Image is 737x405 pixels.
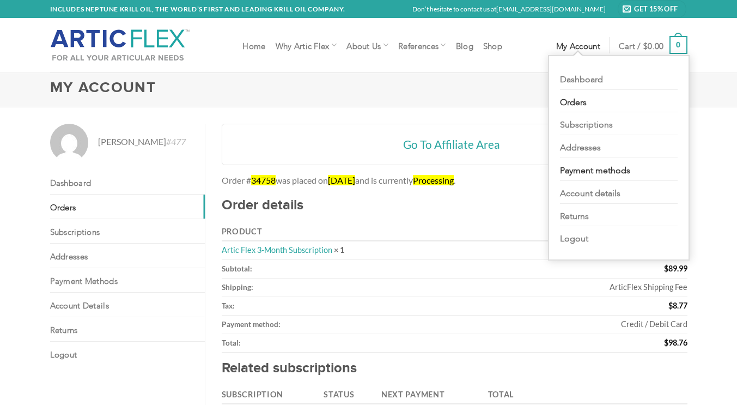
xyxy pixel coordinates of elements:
[496,5,606,13] a: [EMAIL_ADDRESS][DOMAIN_NAME]
[50,268,205,292] a: Payment methods
[222,279,504,297] th: Shipping:
[619,41,664,50] span: Cart /
[222,361,687,379] h2: Related subscriptions
[381,390,445,399] span: Next payment
[634,3,681,14] span: Get 15% Off
[50,170,205,194] a: Dashboard
[334,245,344,255] strong: × 1
[560,112,678,135] a: Subscriptions
[398,34,446,56] a: References
[242,35,265,55] a: Home
[50,317,205,341] a: Returns
[50,219,205,243] a: Subscriptions
[664,264,687,273] span: 89.99
[222,198,687,216] h2: Order details
[50,293,205,317] a: Account details
[560,67,678,90] a: Dashboard
[664,338,687,347] span: 98.76
[276,34,337,56] a: Why Artic Flex
[222,223,504,241] th: Product
[222,316,504,334] th: Payment method:
[456,35,473,55] a: Blog
[222,334,504,353] th: Total:
[222,173,687,188] p: Order # was placed on and is currently .
[222,297,504,316] th: Tax:
[488,390,514,399] span: Total
[560,181,678,204] a: Account details
[619,28,687,62] a: Cart / $0.00 0
[560,226,678,249] a: Logout
[560,204,678,227] a: Returns
[556,35,600,55] a: My account
[560,135,678,158] a: Addresses
[50,5,346,13] strong: INCLUDES NEPTUNE KRILL OIL, THE WORLD’S FIRST AND LEADING KRILL OIL COMPANY.
[50,29,190,62] img: Artic Flex
[222,245,332,255] a: Artic Flex 3-Month Subscription
[346,34,388,56] a: About Us
[643,43,648,47] span: $
[560,158,678,181] a: Payment methods
[664,264,668,273] span: $
[504,279,687,297] td: ArticFlex Shipping Fee
[668,301,673,310] span: $
[222,390,284,399] span: Subscription
[556,41,600,50] span: My account
[324,390,354,399] span: Status
[50,342,205,366] a: Logout
[560,90,678,113] a: Orders
[483,35,502,55] a: Shop
[504,223,687,241] th: Total
[664,338,668,347] span: $
[98,135,186,149] span: [PERSON_NAME]
[50,195,205,219] a: Orders
[222,124,682,165] a: Go To Affiliate Area
[328,175,355,185] mark: [DATE]
[222,260,504,279] th: Subtotal:
[412,4,606,14] p: Don’t hesitate to contact us at
[166,136,186,147] em: #477
[643,43,664,47] bdi: 0.00
[668,301,687,310] span: 8.77
[50,81,687,99] h1: My Account
[504,316,687,334] td: Credit / Debit Card
[413,175,454,185] mark: Processing
[251,175,276,185] mark: 34758
[50,244,205,268] a: Addresses
[669,36,687,54] strong: 0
